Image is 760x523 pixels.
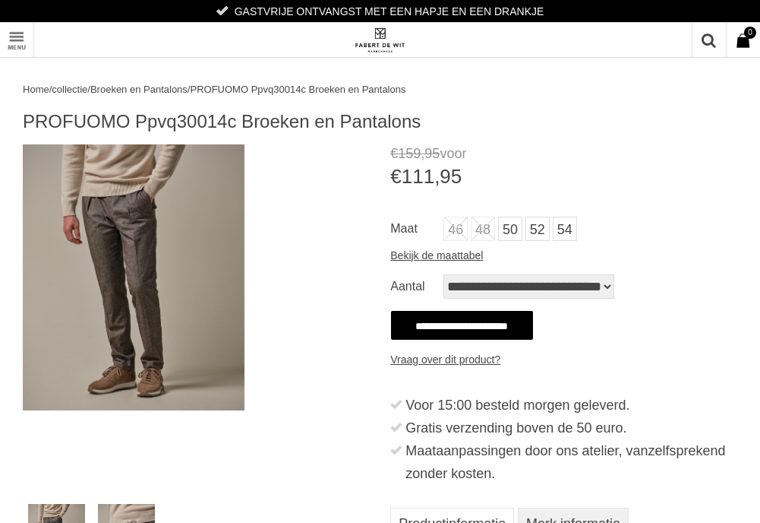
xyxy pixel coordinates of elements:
span: 111 [402,165,434,188]
span: / [49,84,52,95]
span: € [390,165,401,188]
a: Broeken en Pantalons [90,84,188,95]
img: PROFUOMO Ppvq30014c Broeken en Pantalons [23,144,244,410]
ul: Maat [390,217,737,244]
h1: PROFUOMO Ppvq30014c Broeken en Pantalons [23,110,737,133]
span: , [434,165,440,188]
a: 52 [525,217,550,241]
span: voor [390,144,737,163]
span: 95 [440,165,462,188]
a: 50 [498,217,522,241]
div: Voor 15:00 besteld morgen geleverd. [405,394,737,417]
span: 95 [424,146,440,161]
div: Gratis verzending boven de 50 euro. [405,417,737,439]
span: 0 [744,27,756,39]
span: € [390,146,398,161]
a: PROFUOMO Ppvq30014c Broeken en Pantalons [190,84,405,95]
label: Aantal [390,274,443,299]
span: , [421,146,424,161]
a: 54 [553,217,577,241]
a: Fabert de Wit [201,23,558,57]
a: Vraag over dit product? [390,348,500,371]
a: collectie [52,84,87,95]
span: / [87,84,90,95]
span: 159 [398,146,421,161]
li: Maataanpassingen door ons atelier, vanzelfsprekend zonder kosten. [390,439,737,485]
img: Fabert de Wit [353,27,406,53]
a: Bekijk de maattabel [390,244,483,267]
span: / [188,84,191,95]
a: Home [23,84,49,95]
